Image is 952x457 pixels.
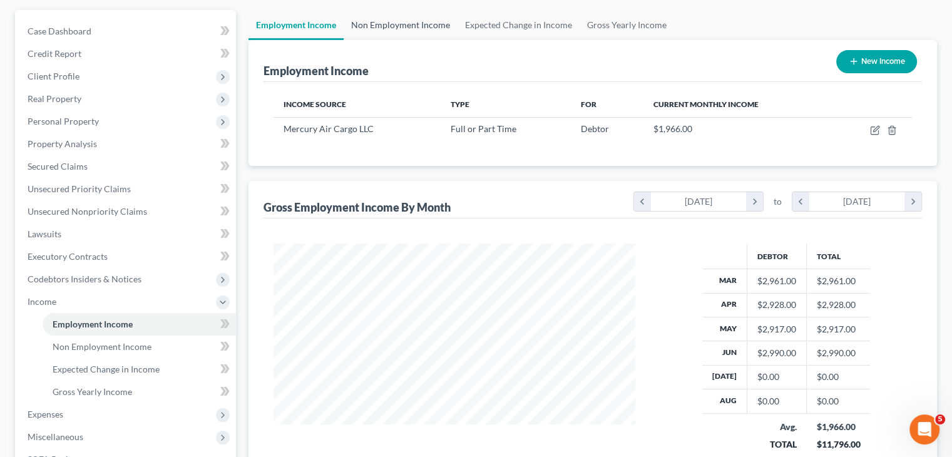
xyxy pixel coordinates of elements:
[702,365,747,389] th: [DATE]
[248,10,344,40] a: Employment Income
[458,10,580,40] a: Expected Change in Income
[757,395,796,408] div: $0.00
[816,438,860,451] div: $11,796.00
[806,293,870,317] td: $2,928.00
[18,133,236,155] a: Property Analysis
[18,155,236,178] a: Secured Claims
[28,138,97,149] span: Property Analysis
[806,244,870,269] th: Total
[451,100,469,109] span: Type
[43,336,236,358] a: Non Employment Income
[28,26,91,36] span: Case Dashboard
[757,323,796,336] div: $2,917.00
[653,123,692,134] span: $1,966.00
[757,347,796,359] div: $2,990.00
[774,195,782,208] span: to
[28,48,81,59] span: Credit Report
[806,341,870,365] td: $2,990.00
[806,317,870,341] td: $2,917.00
[651,192,747,211] div: [DATE]
[28,183,131,194] span: Unsecured Priority Claims
[904,192,921,211] i: chevron_right
[702,293,747,317] th: Apr
[43,381,236,403] a: Gross Yearly Income
[806,389,870,413] td: $0.00
[53,386,132,397] span: Gross Yearly Income
[746,192,763,211] i: chevron_right
[28,71,79,81] span: Client Profile
[28,116,99,126] span: Personal Property
[580,10,674,40] a: Gross Yearly Income
[28,251,108,262] span: Executory Contracts
[757,299,796,311] div: $2,928.00
[747,244,806,269] th: Debtor
[28,296,56,307] span: Income
[28,228,61,239] span: Lawsuits
[816,421,860,433] div: $1,966.00
[53,341,151,352] span: Non Employment Income
[43,358,236,381] a: Expected Change in Income
[28,431,83,442] span: Miscellaneous
[757,421,796,433] div: Avg.
[836,50,917,73] button: New Income
[702,341,747,365] th: Jun
[581,100,596,109] span: For
[28,274,141,284] span: Codebtors Insiders & Notices
[806,365,870,389] td: $0.00
[702,317,747,341] th: May
[935,414,945,424] span: 5
[344,10,458,40] a: Non Employment Income
[581,123,609,134] span: Debtor
[702,389,747,413] th: Aug
[757,371,796,383] div: $0.00
[264,200,451,215] div: Gross Employment Income By Month
[451,123,516,134] span: Full or Part Time
[28,161,88,172] span: Secured Claims
[43,313,236,336] a: Employment Income
[18,223,236,245] a: Lawsuits
[18,178,236,200] a: Unsecured Priority Claims
[634,192,651,211] i: chevron_left
[264,63,369,78] div: Employment Income
[18,245,236,268] a: Executory Contracts
[757,438,796,451] div: TOTAL
[792,192,809,211] i: chevron_left
[18,43,236,65] a: Credit Report
[53,319,133,329] span: Employment Income
[28,93,81,104] span: Real Property
[18,20,236,43] a: Case Dashboard
[284,100,346,109] span: Income Source
[653,100,759,109] span: Current Monthly Income
[809,192,905,211] div: [DATE]
[18,200,236,223] a: Unsecured Nonpriority Claims
[757,275,796,287] div: $2,961.00
[702,269,747,293] th: Mar
[806,269,870,293] td: $2,961.00
[53,364,160,374] span: Expected Change in Income
[28,409,63,419] span: Expenses
[909,414,939,444] iframe: Intercom live chat
[28,206,147,217] span: Unsecured Nonpriority Claims
[284,123,374,134] span: Mercury Air Cargo LLC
